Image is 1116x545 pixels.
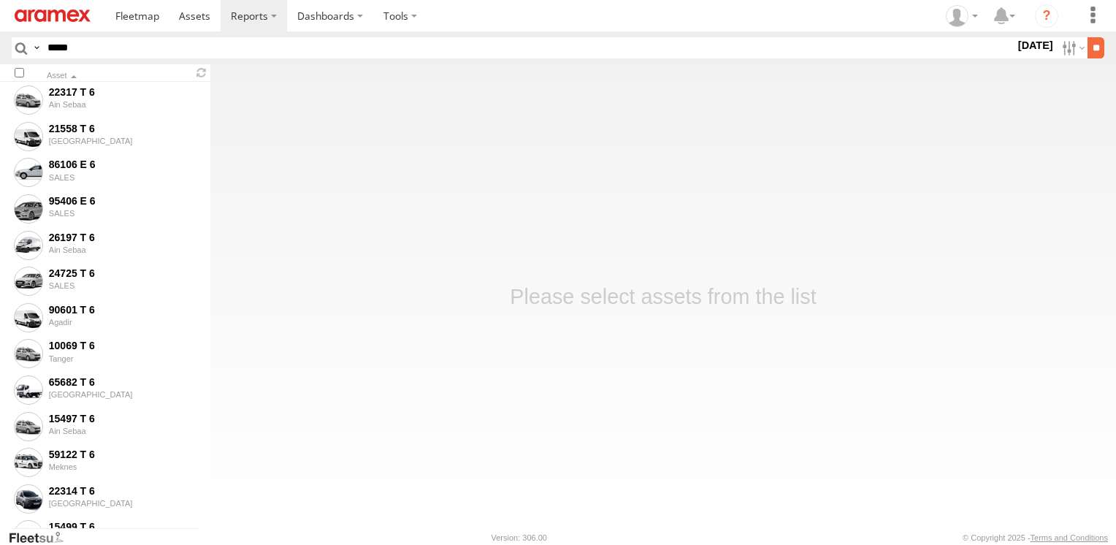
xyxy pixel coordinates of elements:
div: 26197 T 6 - [49,231,196,244]
div: SALES [49,209,196,218]
div: 21558 T 6 - [49,122,196,135]
div: SALES [49,281,196,290]
div: 65682 T 6 - [49,376,196,389]
div: © Copyright 2025 - [963,533,1108,542]
div: 22314 T 6 - [49,484,196,498]
div: Ain Sebaa [49,427,196,435]
label: [DATE] [1015,37,1056,53]
div: Version: 306.00 [492,533,547,542]
div: 95406 E 6 - [49,194,196,207]
div: Click to Sort [47,72,187,80]
div: Agadir [49,318,196,327]
div: 86106 E 6 - [49,158,196,171]
div: Emad Mabrouk [941,5,983,27]
div: [GEOGRAPHIC_DATA] [49,390,196,399]
label: Search Filter Options [1056,37,1088,58]
div: Meknes [49,462,196,471]
div: 15497 T 6 - [49,412,196,425]
a: Terms and Conditions [1031,533,1108,542]
div: 59122 T 6 - [49,448,196,461]
img: aramex-logo.svg [15,9,91,22]
div: Ain Sebaa [49,100,196,109]
label: Search Query [31,37,42,58]
div: 15499 T 6 - [49,520,196,533]
span: Refresh [193,66,210,80]
div: 90601 T 6 - [49,303,196,316]
div: [GEOGRAPHIC_DATA] [49,499,196,508]
div: 22317 T 6 - [49,85,196,99]
a: Visit our Website [8,530,75,545]
i: ? [1035,4,1058,28]
div: 10069 T 6 - [49,339,196,352]
div: SALES [49,173,196,182]
div: Ain Sebaa [49,245,196,254]
div: 24725 T 6 - [49,267,196,280]
div: Tanger [49,354,196,363]
div: [GEOGRAPHIC_DATA] [49,137,196,145]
